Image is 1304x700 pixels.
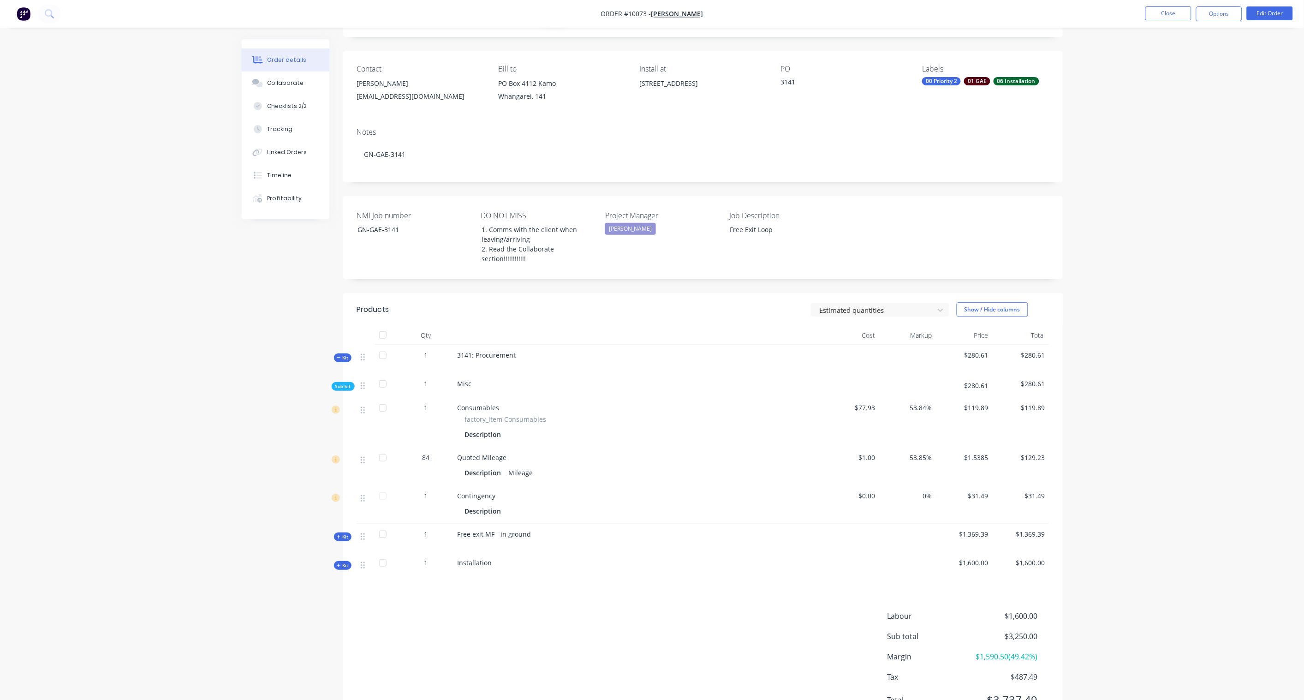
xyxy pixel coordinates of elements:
div: Mileage [505,466,537,479]
span: $1.5385 [940,453,989,462]
span: Tax [887,671,970,682]
div: 01 GAE [964,77,990,85]
span: Kit [337,562,349,569]
button: Checklists 2/2 [242,95,329,118]
div: Description [465,466,505,479]
div: PO [781,65,907,73]
span: Kit [337,533,349,540]
span: $1,590.50 ( 49.42 %) [969,651,1037,662]
div: PO Box 4112 Kamo [498,77,625,90]
span: $129.23 [996,453,1045,462]
span: 53.85% [883,453,932,462]
span: Misc [458,379,472,388]
span: $280.61 [940,350,989,360]
button: Kit [334,561,351,570]
button: Show / Hide columns [957,302,1028,317]
span: $1.00 [827,453,876,462]
div: Free Exit Loop [723,223,838,236]
div: PO Box 4112 KamoWhangarei, 141 [498,77,625,107]
span: factory_item Consumables [465,414,547,424]
label: DO NOT MISS [481,210,596,221]
button: Order details [242,48,329,72]
div: Bill to [498,65,625,73]
span: Kit [337,354,349,361]
div: Total [992,326,1049,345]
img: Factory [17,7,30,21]
button: Kit [334,532,351,541]
div: 3141 [781,77,896,90]
div: Profitability [267,194,302,203]
span: $1,600.00 [940,558,989,568]
div: Contact [357,65,483,73]
button: Edit Order [1247,6,1293,20]
button: Tracking [242,118,329,141]
span: 84 [423,453,430,462]
span: $77.93 [827,403,876,413]
span: 53.84% [883,403,932,413]
span: 1 [424,379,428,389]
div: Timeline [267,171,292,179]
div: Qty [399,326,454,345]
span: $0.00 [827,491,876,501]
span: $31.49 [940,491,989,501]
span: $1,369.39 [996,529,1045,539]
span: $1,600.00 [969,610,1037,622]
button: Options [1196,6,1242,21]
div: Notes [357,128,1049,137]
span: 1 [424,491,428,501]
span: Contingency [458,491,496,500]
div: [EMAIL_ADDRESS][DOMAIN_NAME] [357,90,483,103]
div: Cost [823,326,880,345]
div: Description [465,428,505,441]
span: [PERSON_NAME] [651,10,703,18]
span: $487.49 [969,671,1037,682]
span: Sub total [887,631,970,642]
span: Margin [887,651,970,662]
span: $280.61 [996,379,1045,389]
span: 1 [424,558,428,568]
button: Collaborate [242,72,329,95]
div: 00 Priority 2 [922,77,961,85]
div: Markup [879,326,936,345]
div: Price [936,326,993,345]
div: GN-GAE-3141 [357,140,1049,168]
label: NMI Job number [357,210,472,221]
span: $280.61 [940,381,989,390]
span: $1,600.00 [996,558,1045,568]
span: 3141: Procurement [458,351,516,359]
span: 1 [424,529,428,539]
span: Free exit MF - in ground [458,530,531,538]
span: 1 [424,350,428,360]
div: [PERSON_NAME][EMAIL_ADDRESS][DOMAIN_NAME] [357,77,483,107]
span: 0% [883,491,932,501]
label: Job Description [729,210,845,221]
div: Whangarei, 141 [498,90,625,103]
button: Linked Orders [242,141,329,164]
div: [PERSON_NAME] [357,77,483,90]
div: GN-GAE-3141 [350,223,465,236]
span: Quoted Mileage [458,453,507,462]
div: Order details [267,56,306,64]
button: Timeline [242,164,329,187]
span: Sub-kit [335,383,351,390]
div: Collaborate [267,79,304,87]
div: Checklists 2/2 [267,102,307,110]
label: Project Manager [605,210,720,221]
div: Labels [922,65,1048,73]
button: Profitability [242,187,329,210]
span: $3,250.00 [969,631,1037,642]
span: $1,369.39 [940,529,989,539]
button: Close [1145,6,1191,20]
div: Linked Orders [267,148,307,156]
div: Install at [639,65,766,73]
div: Tracking [267,125,292,133]
button: Kit [334,353,351,362]
span: Order #10073 - [601,10,651,18]
div: [STREET_ADDRESS] [639,77,766,90]
span: $119.89 [940,403,989,413]
div: 1. Comms with the client when leaving/arriving 2. Read the Collaborate section!!!!!!!!!!!! [474,223,589,265]
span: 1 [424,403,428,413]
div: [STREET_ADDRESS] [639,77,766,107]
span: $119.89 [996,403,1045,413]
div: Description [465,504,505,518]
